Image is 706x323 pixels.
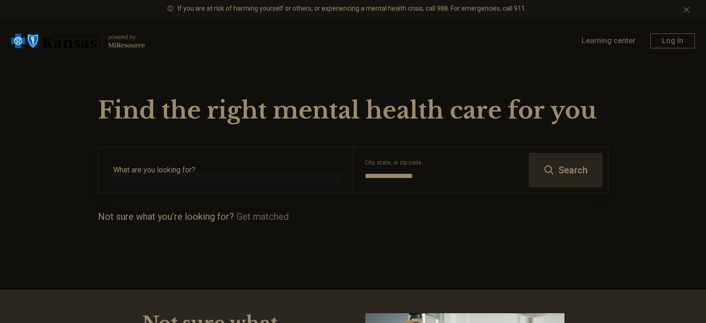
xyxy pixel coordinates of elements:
button: Dismiss [682,4,691,15]
p: Not sure what you’re looking for? [98,210,609,223]
p: If you are at risk of harming yourself or others, or experiencing a mental health crisis, call 98... [178,4,526,13]
button: Search [529,153,602,187]
div: powered by [108,33,145,41]
label: What are you looking for? [113,165,342,176]
a: Learning center [582,35,635,46]
a: Blue Cross Blue Shield Kansaspowered by [11,30,145,52]
img: Blue Cross Blue Shield Kansas [11,30,97,52]
a: Get matched [236,211,289,222]
h1: Find the right mental health care for you [98,97,609,125]
button: Log In [650,33,695,48]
